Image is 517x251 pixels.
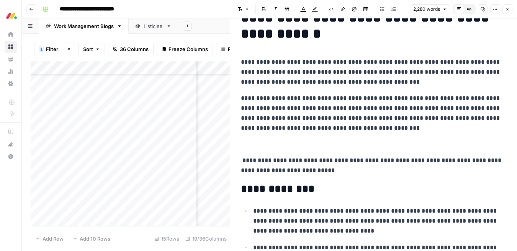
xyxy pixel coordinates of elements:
[39,18,129,34] a: Work Management Blogs
[5,9,18,23] img: Monday.com Logo
[108,43,154,55] button: 36 Columns
[83,45,93,53] span: Sort
[120,45,149,53] span: 36 Columns
[5,139,16,150] div: What's new?
[46,45,58,53] span: Filter
[5,138,17,150] button: What's new?
[80,235,110,243] span: Add 10 Rows
[5,126,17,138] a: AirOps Academy
[182,233,230,245] div: 19/36 Columns
[216,43,260,55] button: Row Height
[410,4,450,14] button: 2,280 words
[144,22,163,30] div: Listicles
[31,233,68,245] button: Add Row
[5,6,17,25] button: Workspace: Monday.com
[5,28,17,41] a: Home
[54,22,114,30] div: Work Management Blogs
[40,46,43,52] span: 1
[5,150,17,163] button: Help + Support
[5,78,17,90] a: Settings
[5,65,17,78] a: Usage
[39,46,44,52] div: 1
[151,233,182,245] div: 15 Rows
[169,45,208,53] span: Freeze Columns
[129,18,178,34] a: Listicles
[413,6,440,13] span: 2,280 words
[68,233,115,245] button: Add 10 Rows
[34,43,63,55] button: 1Filter
[5,53,17,65] a: Your Data
[157,43,213,55] button: Freeze Columns
[43,235,64,243] span: Add Row
[5,41,17,53] a: Browse
[78,43,105,55] button: Sort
